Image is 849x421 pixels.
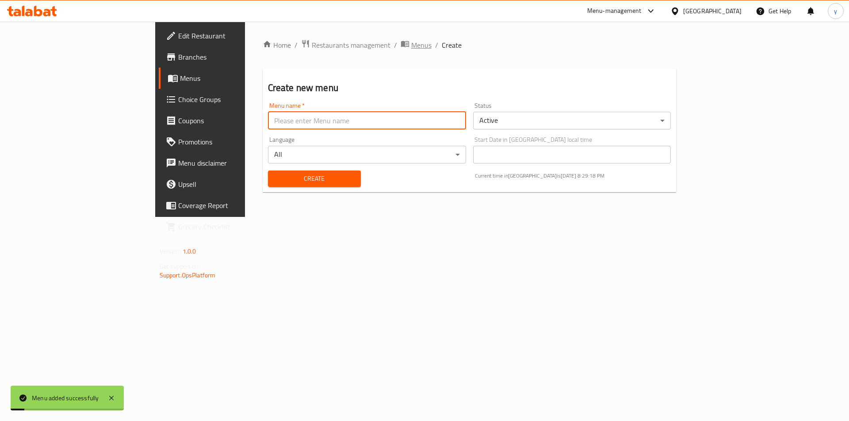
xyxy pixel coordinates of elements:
span: Promotions [178,137,290,147]
a: Edit Restaurant [159,25,297,46]
span: Menu disclaimer [178,158,290,168]
span: Get support on: [160,261,200,272]
a: Branches [159,46,297,68]
span: y [834,6,837,16]
span: Version: [160,246,181,257]
span: Coverage Report [178,200,290,211]
span: Choice Groups [178,94,290,105]
li: / [394,40,397,50]
p: Current time in [GEOGRAPHIC_DATA] is [DATE] 8:29:18 PM [475,172,671,180]
a: Coupons [159,110,297,131]
span: Grocery Checklist [178,221,290,232]
span: Restaurants management [312,40,390,50]
nav: breadcrumb [263,39,677,51]
a: Menu disclaimer [159,152,297,174]
a: Choice Groups [159,89,297,110]
span: Create [442,40,462,50]
a: Menus [159,68,297,89]
span: Menus [180,73,290,83]
span: Create [275,173,354,184]
span: Upsell [178,179,290,190]
span: 1.0.0 [183,246,196,257]
span: Edit Restaurant [178,30,290,41]
input: Please enter Menu name [268,112,466,129]
a: Grocery Checklist [159,216,297,237]
a: Promotions [159,131,297,152]
div: Menu-management [587,6,642,16]
a: Menus [401,39,432,51]
a: Coverage Report [159,195,297,216]
li: / [435,40,438,50]
h2: Create new menu [268,81,671,95]
button: Create [268,171,361,187]
span: Coupons [178,115,290,126]
a: Restaurants management [301,39,390,51]
span: Branches [178,52,290,62]
a: Upsell [159,174,297,195]
span: Menus [411,40,432,50]
div: Active [473,112,671,129]
a: Support.OpsPlatform [160,269,216,281]
div: All [268,146,466,163]
div: Menu added successfully [32,393,99,403]
div: [GEOGRAPHIC_DATA] [683,6,742,16]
